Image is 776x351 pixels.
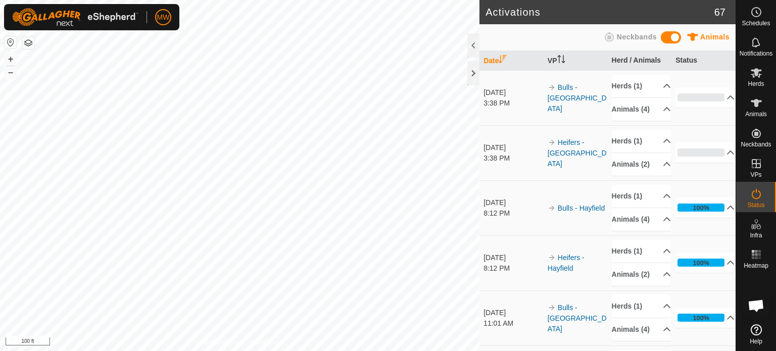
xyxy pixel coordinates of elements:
span: VPs [750,172,761,178]
p-accordion-header: Herds (1) [612,240,671,263]
div: 100% [693,313,709,323]
p-accordion-header: Animals (2) [612,153,671,176]
button: Reset Map [5,36,17,48]
p-sorticon: Activate to sort [557,57,565,65]
p-accordion-header: Animals (4) [612,98,671,121]
div: [DATE] [483,142,543,153]
a: Bulls - [GEOGRAPHIC_DATA] [548,304,607,333]
span: Heatmap [744,263,768,269]
p-accordion-header: 0% [675,142,735,163]
div: 100% [677,314,724,322]
button: Map Layers [22,37,34,49]
div: [DATE] [483,87,543,98]
p-accordion-header: 100% [675,253,735,273]
div: [DATE] [483,197,543,208]
div: 100% [677,204,724,212]
p-accordion-header: Herds (1) [612,130,671,153]
span: 67 [714,5,725,20]
p-accordion-header: Animals (4) [612,208,671,231]
th: Status [671,51,736,71]
div: 11:01 AM [483,318,543,329]
p-accordion-header: Herds (1) [612,185,671,208]
img: arrow [548,254,556,262]
a: Bulls - Hayfield [558,204,605,212]
span: Herds [748,81,764,87]
span: MW [157,12,170,23]
p-accordion-header: Animals (2) [612,263,671,286]
div: 100% [693,258,709,268]
a: Heifers - [GEOGRAPHIC_DATA] [548,138,607,168]
th: VP [544,51,608,71]
div: 100% [693,203,709,213]
span: Status [747,202,764,208]
h2: Activations [486,6,714,18]
div: 0% [677,148,724,157]
div: 0% [677,93,724,102]
div: 100% [677,259,724,267]
a: Heifers - Hayfield [548,254,585,272]
img: Gallagher Logo [12,8,138,26]
img: arrow [548,138,556,146]
th: Herd / Animals [608,51,672,71]
img: arrow [548,304,556,312]
p-accordion-header: Animals (4) [612,318,671,341]
span: Schedules [742,20,770,26]
a: Help [736,320,776,348]
p-accordion-header: Herds (1) [612,75,671,97]
p-accordion-header: 100% [675,197,735,218]
div: 8:12 PM [483,208,543,219]
a: Contact Us [250,338,279,347]
div: 8:12 PM [483,263,543,274]
span: Help [750,338,762,344]
button: + [5,53,17,65]
div: Open chat [741,290,771,321]
th: Date [479,51,544,71]
p-accordion-header: 100% [675,308,735,328]
p-sorticon: Activate to sort [499,57,507,65]
a: Privacy Policy [200,338,238,347]
span: Animals [745,111,767,117]
p-accordion-header: 0% [675,87,735,108]
a: Bulls - [GEOGRAPHIC_DATA] [548,83,607,113]
img: arrow [548,204,556,212]
div: 3:38 PM [483,98,543,109]
span: Infra [750,232,762,238]
button: – [5,66,17,78]
span: Notifications [740,51,772,57]
img: arrow [548,83,556,91]
span: Neckbands [741,141,771,147]
span: Animals [700,33,730,41]
p-accordion-header: Herds (1) [612,295,671,318]
div: [DATE] [483,253,543,263]
div: [DATE] [483,308,543,318]
div: 3:38 PM [483,153,543,164]
span: Neckbands [617,33,657,41]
